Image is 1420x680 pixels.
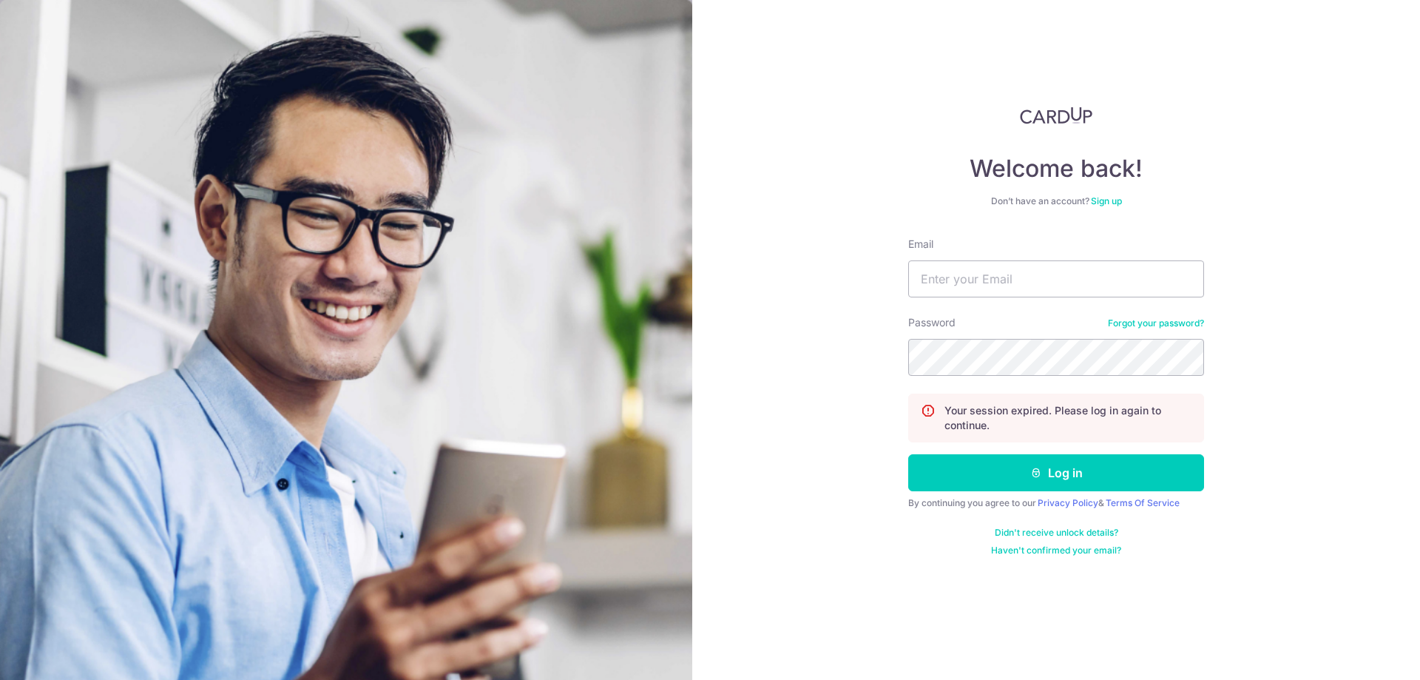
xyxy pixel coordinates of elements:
a: Haven't confirmed your email? [991,545,1121,556]
div: By continuing you agree to our & [908,497,1204,509]
a: Sign up [1091,195,1122,206]
p: Your session expired. Please log in again to continue. [944,403,1191,433]
button: Log in [908,454,1204,491]
h4: Welcome back! [908,154,1204,184]
a: Forgot your password? [1108,317,1204,329]
img: CardUp Logo [1020,107,1092,124]
a: Privacy Policy [1038,497,1098,508]
a: Terms Of Service [1106,497,1180,508]
div: Don’t have an account? [908,195,1204,207]
label: Email [908,237,933,252]
input: Enter your Email [908,260,1204,297]
a: Didn't receive unlock details? [995,527,1118,539]
label: Password [908,315,956,330]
